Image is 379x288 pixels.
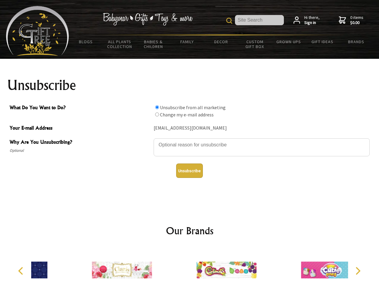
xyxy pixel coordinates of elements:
span: Why Are You Unsubscribing? [10,138,151,147]
span: Hi there, [304,15,320,25]
img: Babyware - Gifts - Toys and more... [6,6,69,56]
a: Grown Ups [272,35,305,48]
button: Unsubscribe [176,163,203,178]
div: [EMAIL_ADDRESS][DOMAIN_NAME] [154,124,370,133]
strong: $0.00 [350,20,363,25]
a: BLOGS [69,35,103,48]
button: Previous [15,264,28,277]
input: What Do You Want to Do? [155,112,159,116]
input: Site Search [235,15,284,25]
a: Gift Ideas [305,35,339,48]
h1: Unsubscribe [7,78,372,92]
a: Babies & Children [137,35,170,53]
textarea: Why Are You Unsubscribing? [154,138,370,156]
a: Hi there,Sign in [293,15,320,25]
button: Next [351,264,364,277]
a: Decor [204,35,238,48]
strong: Sign in [304,20,320,25]
img: Babywear - Gifts - Toys & more [103,13,193,25]
span: Your E-mail Address [10,124,151,133]
a: All Plants Collection [103,35,137,53]
label: Change my e-mail address [160,112,214,118]
h2: Our Brands [12,223,367,238]
a: Custom Gift Box [238,35,272,53]
img: product search [226,18,232,24]
a: 0 items$0.00 [339,15,363,25]
input: What Do You Want to Do? [155,105,159,109]
span: Optional [10,147,151,154]
span: What Do You Want to Do? [10,104,151,112]
label: Unsubscribe from all marketing [160,104,226,110]
span: 0 items [350,15,363,25]
a: Brands [339,35,373,48]
a: Family [170,35,204,48]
